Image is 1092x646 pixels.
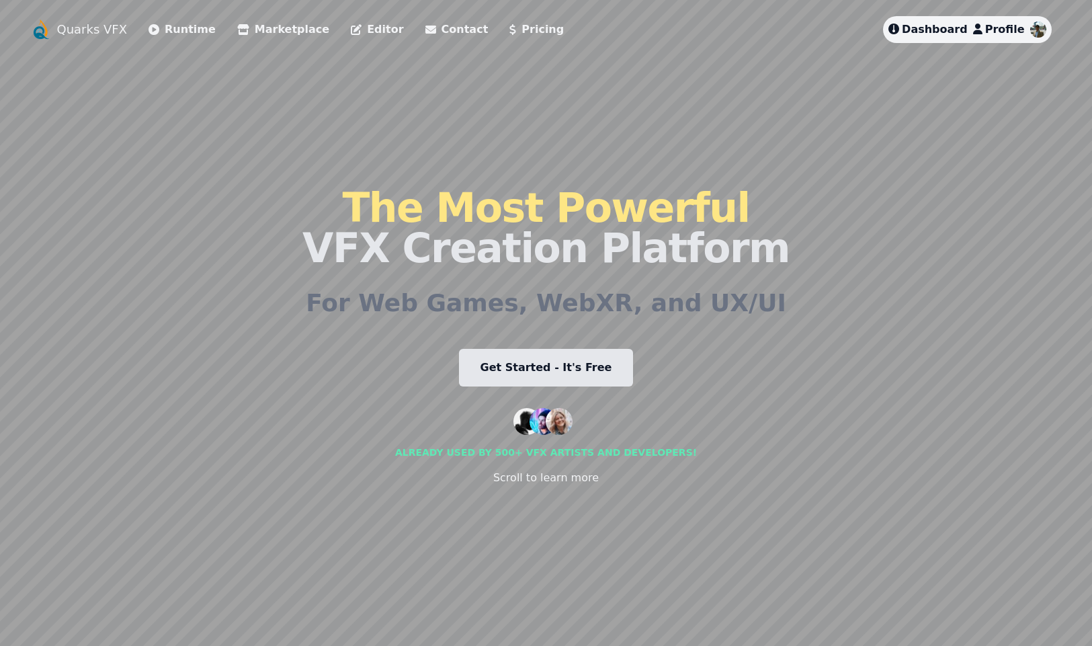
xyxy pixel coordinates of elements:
[902,23,968,36] span: Dashboard
[351,22,403,38] a: Editor
[57,20,128,39] a: Quarks VFX
[985,23,1025,36] span: Profile
[395,446,697,459] div: Already used by 500+ vfx artists and developers!
[973,22,1025,38] a: Profile
[509,22,564,38] a: Pricing
[342,184,749,231] span: The Most Powerful
[149,22,216,38] a: Runtime
[888,22,968,38] a: Dashboard
[1030,22,1046,38] img: nitin-khanna profile image
[546,408,573,435] img: customer 3
[459,349,634,387] a: Get Started - It's Free
[425,22,489,38] a: Contact
[302,188,790,268] h1: VFX Creation Platform
[237,22,329,38] a: Marketplace
[513,408,540,435] img: customer 1
[306,290,786,317] h2: For Web Games, WebXR, and UX/UI
[530,408,556,435] img: customer 2
[493,470,599,486] div: Scroll to learn more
